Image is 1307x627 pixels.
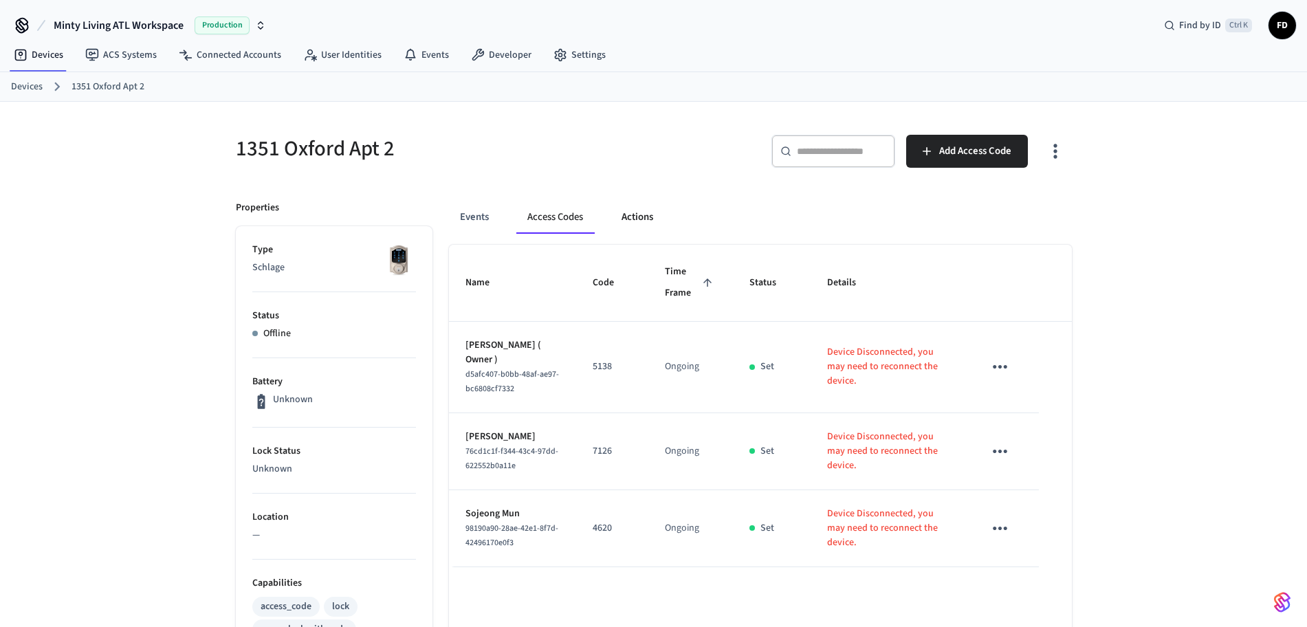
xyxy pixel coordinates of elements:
[465,272,507,294] span: Name
[465,522,558,549] span: 98190a90-28ae-42e1-8f7d-42496170e0f3
[827,345,951,388] p: Device Disconnected, you may need to reconnect the device.
[54,17,184,34] span: Minty Living ATL Workspace
[749,272,794,294] span: Status
[449,245,1072,567] table: sticky table
[827,507,951,550] p: Device Disconnected, you may need to reconnect the device.
[252,528,416,542] p: —
[449,201,1072,234] div: ant example
[648,413,733,490] td: Ongoing
[516,201,594,234] button: Access Codes
[460,43,542,67] a: Developer
[74,43,168,67] a: ACS Systems
[665,261,716,305] span: Time Frame
[252,309,416,323] p: Status
[593,444,632,459] p: 7126
[273,393,313,407] p: Unknown
[593,272,632,294] span: Code
[1274,591,1290,613] img: SeamLogoGradient.69752ec5.svg
[382,243,416,277] img: Schlage Sense Smart Deadbolt with Camelot Trim, Front
[1153,13,1263,38] div: Find by IDCtrl K
[1225,19,1252,32] span: Ctrl K
[465,368,559,395] span: d5afc407-b0bb-48af-ae97-bc6808cf7332
[760,360,774,374] p: Set
[1179,19,1221,32] span: Find by ID
[252,261,416,275] p: Schlage
[449,201,500,234] button: Events
[611,201,664,234] button: Actions
[1268,12,1296,39] button: FD
[252,576,416,591] p: Capabilities
[168,43,292,67] a: Connected Accounts
[465,445,558,472] span: 76cd1c1f-f344-43c4-97dd-622552b0a11e
[252,510,416,525] p: Location
[252,462,416,476] p: Unknown
[393,43,460,67] a: Events
[3,43,74,67] a: Devices
[827,272,874,294] span: Details
[648,322,733,413] td: Ongoing
[292,43,393,67] a: User Identities
[760,521,774,536] p: Set
[593,521,632,536] p: 4620
[252,444,416,459] p: Lock Status
[252,243,416,257] p: Type
[261,599,311,614] div: access_code
[939,142,1011,160] span: Add Access Code
[236,135,646,163] h5: 1351 Oxford Apt 2
[465,338,560,367] p: [PERSON_NAME] ( Owner )
[236,201,279,215] p: Properties
[542,43,617,67] a: Settings
[906,135,1028,168] button: Add Access Code
[252,375,416,389] p: Battery
[11,80,43,94] a: Devices
[593,360,632,374] p: 5138
[263,327,291,341] p: Offline
[195,16,250,34] span: Production
[760,444,774,459] p: Set
[465,430,560,444] p: [PERSON_NAME]
[648,490,733,567] td: Ongoing
[1270,13,1295,38] span: FD
[827,430,951,473] p: Device Disconnected, you may need to reconnect the device.
[72,80,144,94] a: 1351 Oxford Apt 2
[465,507,560,521] p: Sojeong Mun
[332,599,349,614] div: lock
